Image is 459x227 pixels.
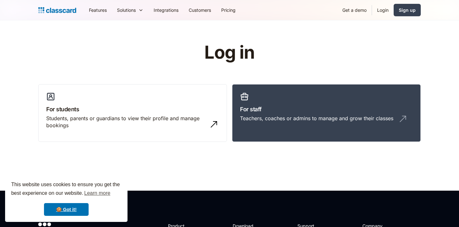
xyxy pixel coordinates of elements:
a: learn more about cookies [83,188,111,198]
a: Integrations [149,3,184,17]
h3: For staff [240,105,413,113]
a: Sign up [394,4,421,16]
a: Get a demo [337,3,372,17]
a: dismiss cookie message [44,203,89,216]
div: Solutions [112,3,149,17]
div: Students, parents or guardians to view their profile and manage bookings [46,115,206,129]
a: Customers [184,3,216,17]
span: This website uses cookies to ensure you get the best experience on our website. [11,181,121,198]
div: Solutions [117,7,136,13]
a: For studentsStudents, parents or guardians to view their profile and manage bookings [38,84,227,142]
h1: Log in [128,43,331,62]
div: Teachers, coaches or admins to manage and grow their classes [240,115,393,122]
a: Pricing [216,3,241,17]
div: Sign up [399,7,416,13]
a: Features [84,3,112,17]
a: Logo [38,6,76,15]
h3: For students [46,105,219,113]
a: Login [372,3,394,17]
div: cookieconsent [5,175,127,222]
a: For staffTeachers, coaches or admins to manage and grow their classes [232,84,421,142]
